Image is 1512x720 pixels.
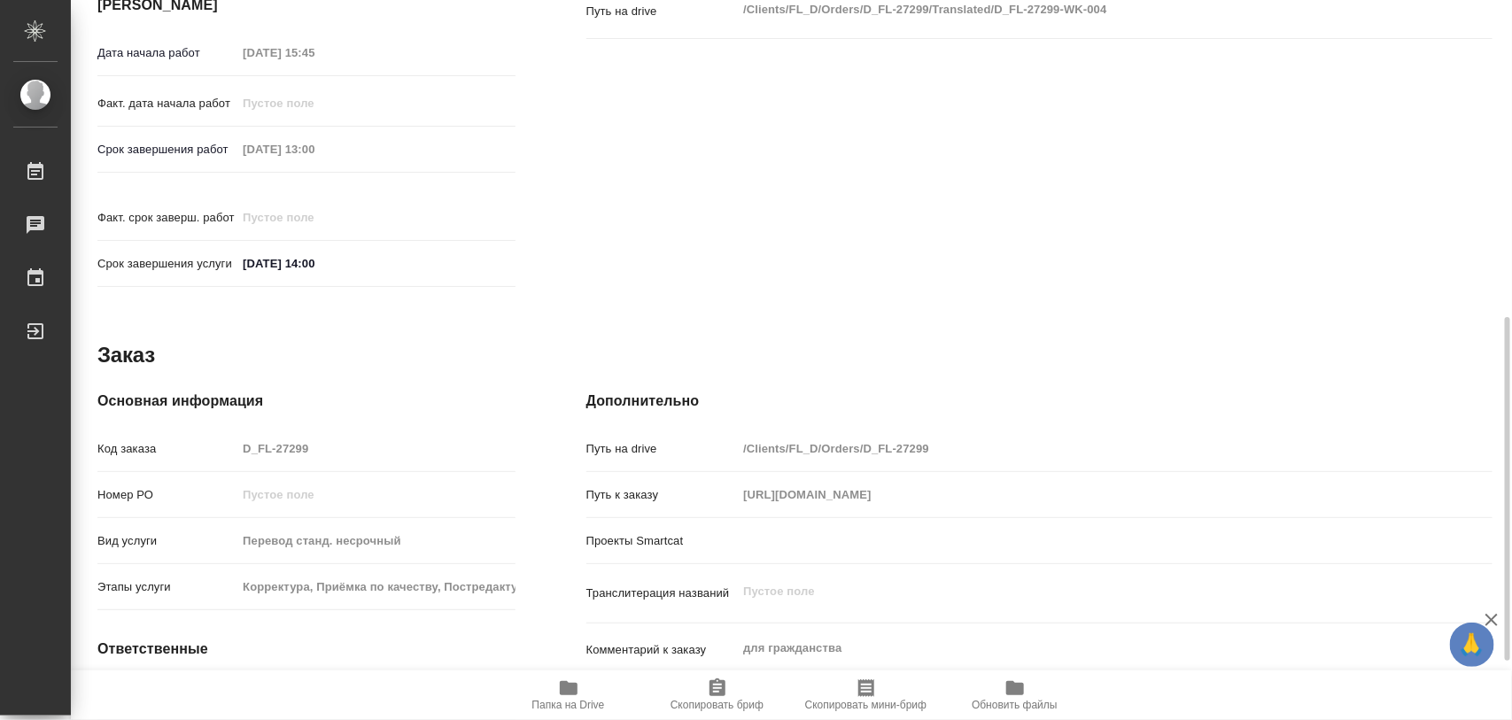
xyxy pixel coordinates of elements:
input: Пустое поле [236,574,515,600]
h4: Дополнительно [586,391,1493,412]
p: Факт. срок заверш. работ [97,209,236,227]
p: Путь на drive [586,440,738,458]
span: 🙏 [1457,626,1487,663]
h4: Основная информация [97,391,516,412]
span: Папка на Drive [532,699,605,711]
p: Вид услуги [97,532,236,550]
p: Транслитерация названий [586,585,738,602]
p: Номер РО [97,486,236,504]
textarea: для гражданства [737,633,1416,663]
p: Проекты Smartcat [586,532,738,550]
p: Факт. дата начала работ [97,95,236,112]
span: Обновить файлы [972,699,1058,711]
input: ✎ Введи что-нибудь [236,251,392,276]
input: Пустое поле [236,136,392,162]
input: Пустое поле [236,40,392,66]
button: 🙏 [1450,623,1494,667]
input: Пустое поле [236,482,515,507]
input: Пустое поле [737,436,1416,461]
span: Скопировать бриф [671,699,764,711]
p: Срок завершения работ [97,141,236,159]
span: Скопировать мини-бриф [805,699,927,711]
button: Обновить файлы [941,670,1089,720]
p: Путь к заказу [586,486,738,504]
p: Срок завершения услуги [97,255,236,273]
h2: Заказ [97,341,155,369]
input: Пустое поле [236,205,392,230]
input: Пустое поле [236,90,392,116]
input: Пустое поле [737,482,1416,507]
button: Папка на Drive [494,670,643,720]
input: Пустое поле [236,528,515,554]
button: Скопировать бриф [643,670,792,720]
p: Дата начала работ [97,44,236,62]
p: Код заказа [97,440,236,458]
button: Скопировать мини-бриф [792,670,941,720]
p: Путь на drive [586,3,738,20]
h4: Ответственные [97,639,516,660]
p: Комментарий к заказу [586,641,738,659]
p: Этапы услуги [97,578,236,596]
input: Пустое поле [236,436,515,461]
